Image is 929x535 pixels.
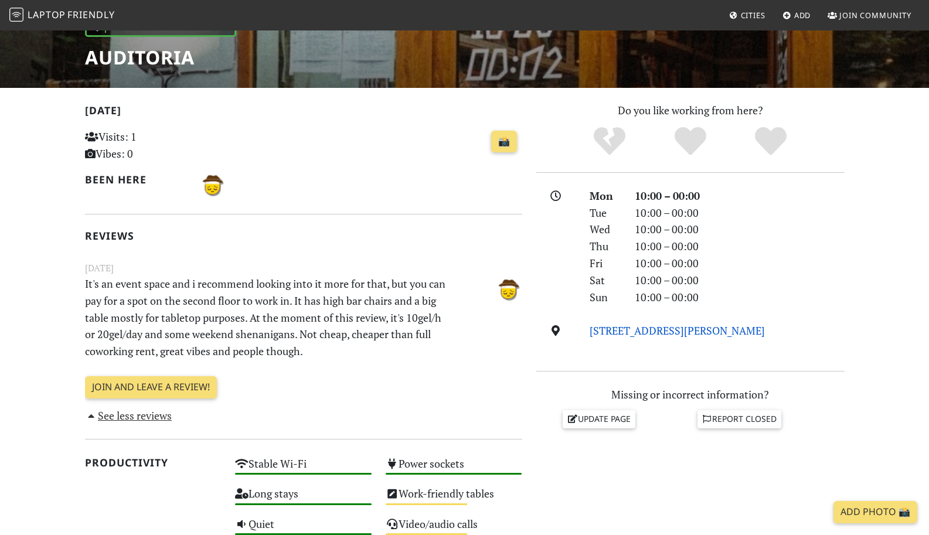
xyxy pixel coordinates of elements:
[85,128,222,162] p: Visits: 1 Vibes: 0
[628,221,852,238] div: 10:00 – 00:00
[569,125,650,158] div: No
[741,10,765,21] span: Cities
[85,230,522,242] h2: Reviews
[730,125,811,158] div: Definitely!
[85,456,222,469] h2: Productivity
[833,501,917,523] a: Add Photo 📸
[379,484,529,514] div: Work-friendly tables
[78,261,529,275] small: [DATE]
[494,281,522,295] span: Basel B
[85,104,522,121] h2: [DATE]
[628,289,852,306] div: 10:00 – 00:00
[583,221,627,238] div: Wed
[78,275,454,360] p: It's an event space and i recommend looking into it more for that, but you can pay for a spot on ...
[823,5,916,26] a: Join Community
[228,484,379,514] div: Long stays
[228,454,379,484] div: Stable Wi-Fi
[494,275,522,304] img: 3609-basel.jpg
[778,5,816,26] a: Add
[628,188,852,205] div: 10:00 – 00:00
[28,8,66,21] span: Laptop
[839,10,911,21] span: Join Community
[85,46,236,69] h1: Auditoria
[9,5,115,26] a: LaptopFriendly LaptopFriendly
[379,454,529,484] div: Power sockets
[67,8,114,21] span: Friendly
[650,125,731,158] div: Yes
[583,272,627,289] div: Sat
[583,238,627,255] div: Thu
[198,171,226,199] img: 3609-basel.jpg
[563,410,635,428] a: Update page
[85,408,172,422] a: See less reviews
[9,8,23,22] img: LaptopFriendly
[85,173,184,186] h2: Been here
[198,177,226,191] span: Basel B
[583,188,627,205] div: Mon
[491,131,517,153] a: 📸
[697,410,782,428] a: Report closed
[628,272,852,289] div: 10:00 – 00:00
[536,386,845,403] p: Missing or incorrect information?
[590,323,765,338] a: [STREET_ADDRESS][PERSON_NAME]
[794,10,811,21] span: Add
[628,255,852,272] div: 10:00 – 00:00
[724,5,770,26] a: Cities
[583,289,627,306] div: Sun
[628,205,852,222] div: 10:00 – 00:00
[583,205,627,222] div: Tue
[628,238,852,255] div: 10:00 – 00:00
[583,255,627,272] div: Fri
[85,376,217,398] a: Join and leave a review!
[536,102,845,119] p: Do you like working from here?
